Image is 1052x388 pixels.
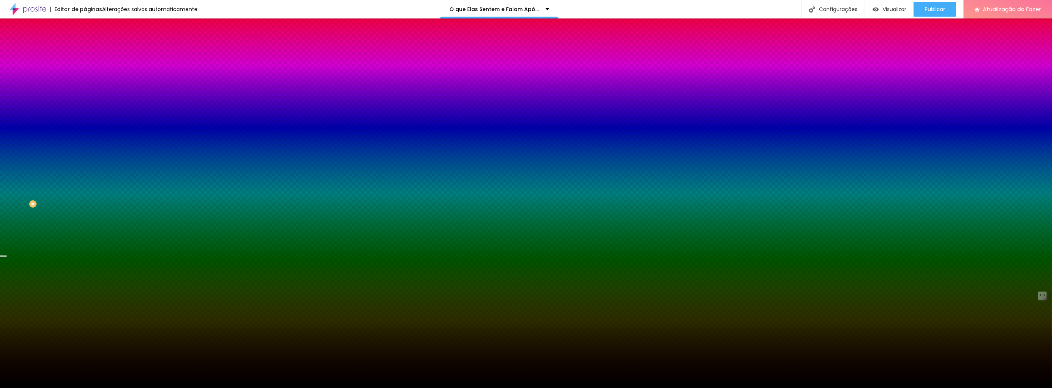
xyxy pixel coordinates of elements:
[873,6,879,13] img: view-1.svg
[449,6,616,13] font: O que Elas Sentem e Falam Após Fazerem um Ensaio Comigo!
[983,5,1041,13] font: Atualização do Fazer
[819,6,857,13] font: Configurações
[809,6,815,13] img: Ícone
[925,6,945,13] font: Publicar
[102,6,198,13] font: Alterações salvas automaticamente
[54,6,102,13] font: Editor de páginas
[883,6,906,13] font: Visualizar
[914,2,956,17] button: Publicar
[865,2,914,17] button: Visualizar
